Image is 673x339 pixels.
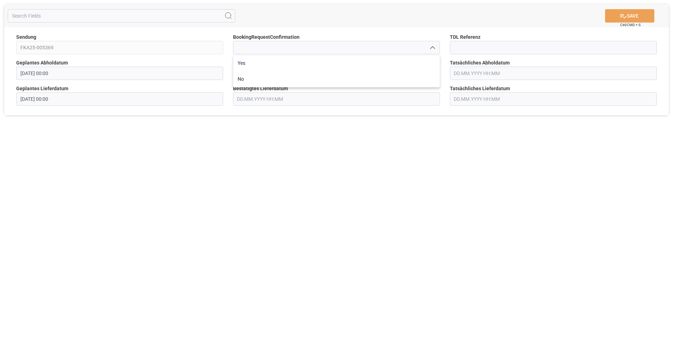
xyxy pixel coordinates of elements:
[16,67,223,80] input: DD.MM.YYYY HH:MM
[16,92,223,106] input: DD.MM.YYYY HH:MM
[620,22,641,27] span: Ctrl/CMD + S
[450,33,480,41] span: TDL Referenz
[450,59,510,67] span: Tatsächliches Abholdatum
[233,33,300,41] span: BookingRequestConfirmation
[233,92,440,106] input: DD.MM.YYYY HH:MM
[16,33,36,41] span: Sendung
[450,85,510,92] span: Tatsächliches Lieferdatum
[450,92,657,106] input: DD.MM.YYYY HH:MM
[16,85,68,92] span: Geplantes Lieferdatum
[16,59,68,67] span: Geplantes Abholdatum
[427,42,437,53] button: close menu
[450,67,657,80] input: DD.MM.YYYY HH:MM
[8,9,235,23] input: Search Fields
[233,85,288,92] span: Bestätigtes Lieferdatum
[233,71,440,87] div: No
[233,55,440,71] div: Yes
[605,9,654,23] button: SAVE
